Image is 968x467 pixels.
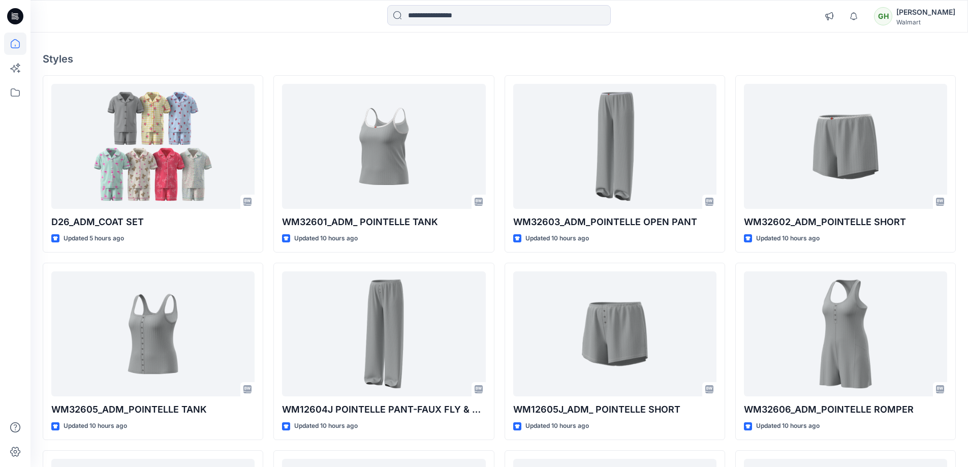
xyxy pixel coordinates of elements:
p: WM32605_ADM_POINTELLE TANK [51,402,255,417]
a: WM32603_ADM_POINTELLE OPEN PANT [513,84,716,209]
p: Updated 10 hours ago [525,233,589,244]
a: WM12604J POINTELLE PANT-FAUX FLY & BUTTONS + PICOT [282,271,485,397]
p: WM32606_ADM_POINTELLE ROMPER [744,402,947,417]
h4: Styles [43,53,956,65]
p: Updated 10 hours ago [294,233,358,244]
p: Updated 10 hours ago [525,421,589,431]
p: D26_ADM_COAT SET [51,215,255,229]
a: WM12605J_ADM_ POINTELLE SHORT [513,271,716,397]
a: WM32602_ADM_POINTELLE SHORT [744,84,947,209]
div: [PERSON_NAME] [896,6,955,18]
p: Updated 10 hours ago [64,421,127,431]
div: GH [874,7,892,25]
a: D26_ADM_COAT SET [51,84,255,209]
a: WM32601_ADM_ POINTELLE TANK [282,84,485,209]
p: WM12605J_ADM_ POINTELLE SHORT [513,402,716,417]
p: WM32601_ADM_ POINTELLE TANK [282,215,485,229]
div: Walmart [896,18,955,26]
p: Updated 10 hours ago [294,421,358,431]
p: Updated 10 hours ago [756,233,820,244]
a: WM32605_ADM_POINTELLE TANK [51,271,255,397]
a: WM32606_ADM_POINTELLE ROMPER [744,271,947,397]
p: WM12604J POINTELLE PANT-FAUX FLY & BUTTONS + PICOT [282,402,485,417]
p: WM32602_ADM_POINTELLE SHORT [744,215,947,229]
p: WM32603_ADM_POINTELLE OPEN PANT [513,215,716,229]
p: Updated 10 hours ago [756,421,820,431]
p: Updated 5 hours ago [64,233,124,244]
